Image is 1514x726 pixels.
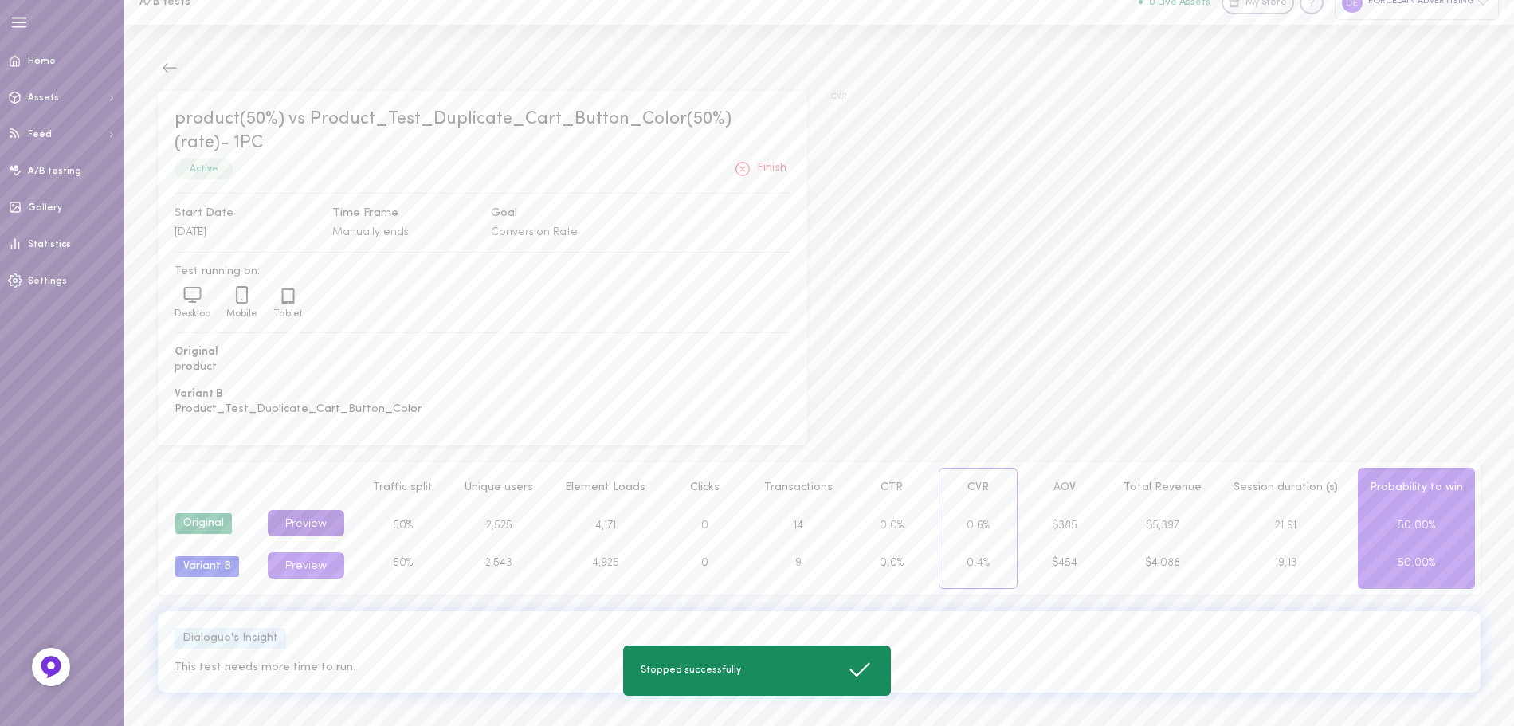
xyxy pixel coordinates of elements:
[595,520,616,532] span: 4,171
[28,203,62,213] span: Gallery
[690,481,720,493] span: Clicks
[393,557,413,569] span: 50%
[175,513,232,534] div: Original
[794,520,803,532] span: 14
[1398,520,1435,532] span: 50.00%
[831,91,1481,103] span: CVR
[28,240,71,249] span: Statistics
[1146,520,1179,532] span: $5,397
[175,387,790,402] span: Variant B
[39,655,63,679] img: Feedback Button
[28,130,52,139] span: Feed
[1124,481,1202,493] span: Total Revenue
[332,226,409,238] span: Manually ends
[641,664,741,677] span: Stopped successfully
[764,481,833,493] span: Transactions
[730,156,790,182] button: Finish
[1052,520,1077,532] span: $385
[28,167,81,176] span: A/B testing
[485,557,512,569] span: 2,543
[491,205,633,222] span: Goal
[1234,481,1338,493] span: Session duration (s)
[1052,557,1077,569] span: $454
[268,510,344,536] button: Preview
[175,344,790,360] span: Original
[332,205,474,222] span: Time Frame
[175,309,210,319] span: Desktop
[273,309,302,319] span: Tablet
[393,520,413,532] span: 50%
[175,402,790,418] span: Product_Test_Duplicate_Cart_Button_Color
[565,481,645,493] span: Element Loads
[592,557,619,569] span: 4,925
[373,481,433,493] span: Traffic split
[1370,481,1463,493] span: Probability to win
[701,520,708,532] span: 0
[175,226,206,238] span: [DATE]
[486,520,512,532] span: 2,525
[1053,481,1076,493] span: AOV
[1275,520,1296,532] span: 21.91
[967,520,990,532] span: 0.6%
[491,226,578,238] span: Conversion Rate
[175,205,316,222] span: Start Date
[1145,557,1180,569] span: $4,088
[880,520,904,532] span: 0.0%
[881,481,903,493] span: CTR
[175,359,790,375] span: product
[967,557,990,569] span: 0.4%
[701,557,708,569] span: 0
[226,309,257,319] span: Mobile
[795,557,802,569] span: 9
[175,159,233,179] div: Active
[175,110,732,153] span: product(50%) vs Product_Test_Duplicate_Cart_Button_Color(50%) (rate)- 1PC
[967,481,989,493] span: CVR
[28,57,56,66] span: Home
[175,628,286,649] div: Dialogue's Insight
[175,264,790,280] span: Test running on:
[880,557,904,569] span: 0.0%
[1275,557,1297,569] span: 19.13
[1398,557,1435,569] span: 50.00%
[28,93,59,103] span: Assets
[465,481,533,493] span: Unique users
[175,556,239,577] div: Variant B
[175,660,1464,676] span: This test needs more time to run.
[28,277,67,286] span: Settings
[268,552,344,579] button: Preview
